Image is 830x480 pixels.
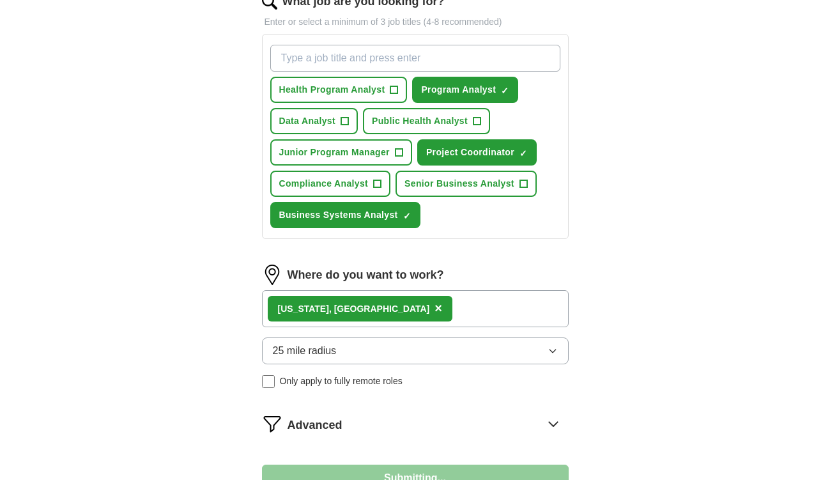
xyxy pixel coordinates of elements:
[434,299,442,318] button: ×
[280,375,403,388] span: Only apply to fully remote roles
[270,77,408,103] button: Health Program Analyst
[262,15,569,29] p: Enter or select a minimum of 3 job titles (4-8 recommended)
[404,177,514,190] span: Senior Business Analyst
[279,208,398,222] span: Business Systems Analyst
[262,337,569,364] button: 25 mile radius
[279,83,385,97] span: Health Program Analyst
[262,265,282,285] img: location.png
[279,177,369,190] span: Compliance Analyst
[288,417,342,434] span: Advanced
[412,77,518,103] button: Program Analyst✓
[273,343,337,359] span: 25 mile radius
[372,114,468,128] span: Public Health Analyst
[279,146,390,159] span: Junior Program Manager
[396,171,537,197] button: Senior Business Analyst
[270,108,358,134] button: Data Analyst
[270,45,560,72] input: Type a job title and press enter
[501,86,509,96] span: ✓
[270,139,412,166] button: Junior Program Manager
[262,414,282,434] img: filter
[279,114,336,128] span: Data Analyst
[278,302,430,316] div: , [GEOGRAPHIC_DATA]
[421,83,496,97] span: Program Analyst
[426,146,514,159] span: Project Coordinator
[270,171,391,197] button: Compliance Analyst
[288,267,444,284] label: Where do you want to work?
[270,202,420,228] button: Business Systems Analyst✓
[434,301,442,315] span: ×
[417,139,537,166] button: Project Coordinator✓
[519,148,527,159] span: ✓
[403,211,411,221] span: ✓
[278,304,329,314] strong: [US_STATE]
[262,375,275,388] input: Only apply to fully remote roles
[363,108,490,134] button: Public Health Analyst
